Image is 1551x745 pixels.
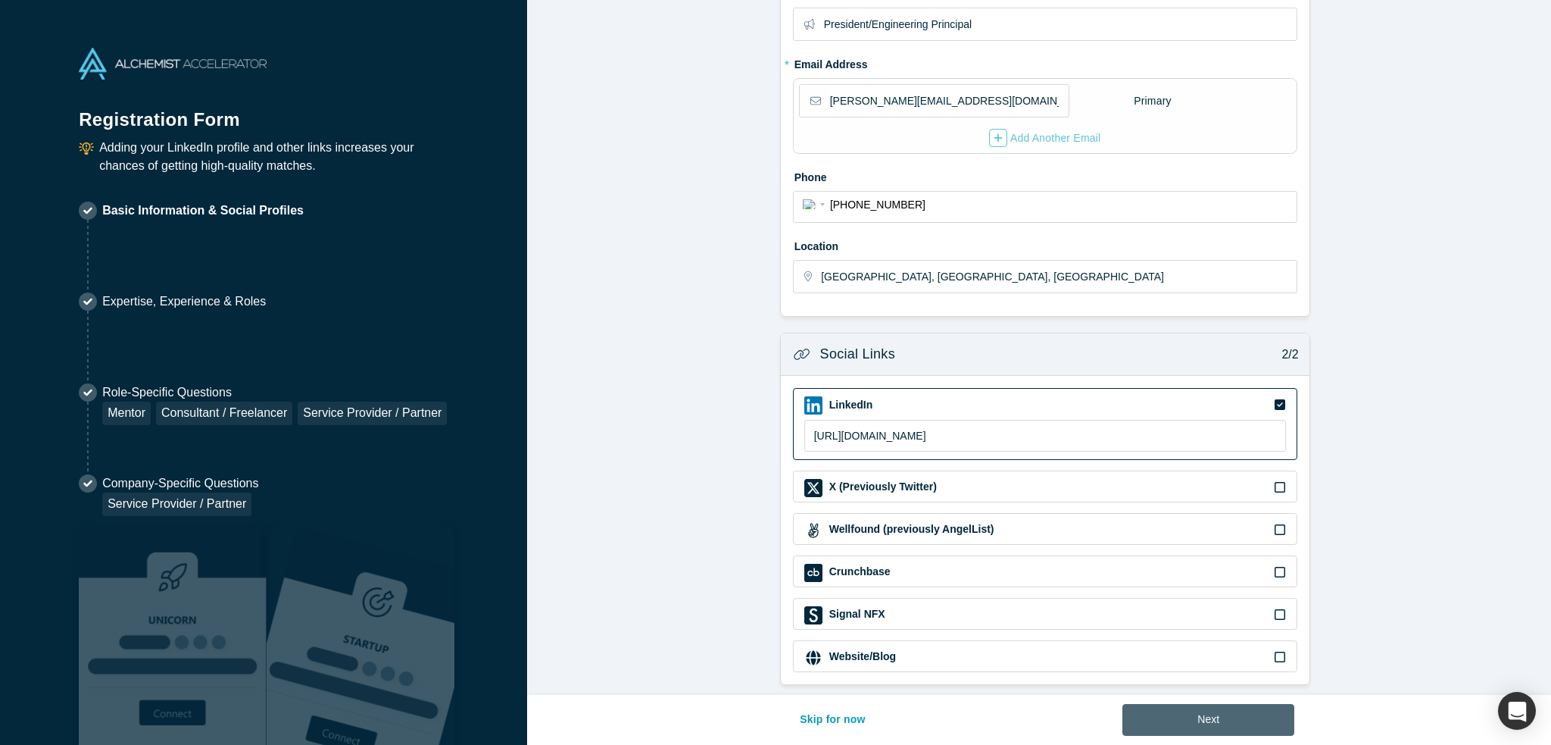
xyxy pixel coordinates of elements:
p: Expertise, Experience & Roles [102,293,266,311]
p: Role-Specific Questions [102,383,447,402]
label: Crunchbase [828,564,891,580]
div: X (Previously Twitter) iconX (Previously Twitter) [793,471,1297,502]
p: 2/2 [1274,346,1299,364]
button: Next [1122,704,1294,736]
img: Signal NFX icon [804,606,822,624]
div: Crunchbase iconCrunchbase [793,556,1297,587]
h3: Social Links [820,344,895,365]
p: Basic Information & Social Profiles [102,202,304,220]
label: Signal NFX [828,606,885,622]
img: Alchemist Accelerator Logo [79,48,267,80]
button: Skip for now [784,704,882,736]
img: Wellfound (previously AngelList) icon [804,521,822,540]
div: Service Provider / Partner [102,493,251,516]
div: Primary [1133,88,1172,114]
input: Partner, CEO [824,8,1296,40]
h1: Registration Form [79,90,448,133]
label: Wellfound (previously AngelList) [828,521,994,537]
img: Website/Blog icon [804,649,822,667]
label: X (Previously Twitter) [828,479,937,495]
div: LinkedIn iconLinkedIn [793,388,1297,460]
label: Phone [793,164,1297,186]
img: X (Previously Twitter) icon [804,479,822,497]
img: LinkedIn icon [804,396,822,415]
label: LinkedIn [828,397,873,413]
div: Consultant / Freelancer [156,402,292,425]
div: Wellfound (previously AngelList) iconWellfound (previously AngelList) [793,513,1297,545]
div: Service Provider / Partner [298,402,447,425]
p: Adding your LinkedIn profile and other links increases your chances of getting high-quality matches. [99,139,448,175]
div: Add Another Email [989,129,1101,147]
img: Crunchbase icon [804,564,822,582]
label: Location [793,233,1297,255]
label: Email Address [793,52,868,73]
p: Company-Specific Questions [102,474,258,493]
label: Website/Blog [828,649,896,665]
div: Mentor [102,402,151,425]
input: Enter a location [821,261,1295,293]
div: Signal NFX iconSignal NFX [793,598,1297,630]
button: Add Another Email [988,128,1102,148]
div: Website/Blog iconWebsite/Blog [793,640,1297,672]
